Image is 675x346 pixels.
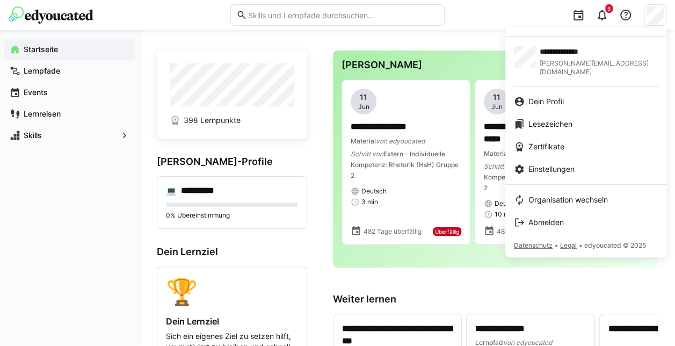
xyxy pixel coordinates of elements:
[528,164,575,175] span: Einstellungen
[528,194,608,205] span: Organisation wechseln
[584,241,646,249] span: edyoucated © 2025
[555,241,558,249] span: •
[560,241,577,249] span: Legal
[528,119,572,129] span: Lesezeichen
[579,241,582,249] span: •
[540,59,658,76] span: [PERSON_NAME][EMAIL_ADDRESS][DOMAIN_NAME]
[528,141,564,152] span: Zertifikate
[514,241,553,249] span: Datenschutz
[528,217,564,228] span: Abmelden
[528,96,564,107] span: Dein Profil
